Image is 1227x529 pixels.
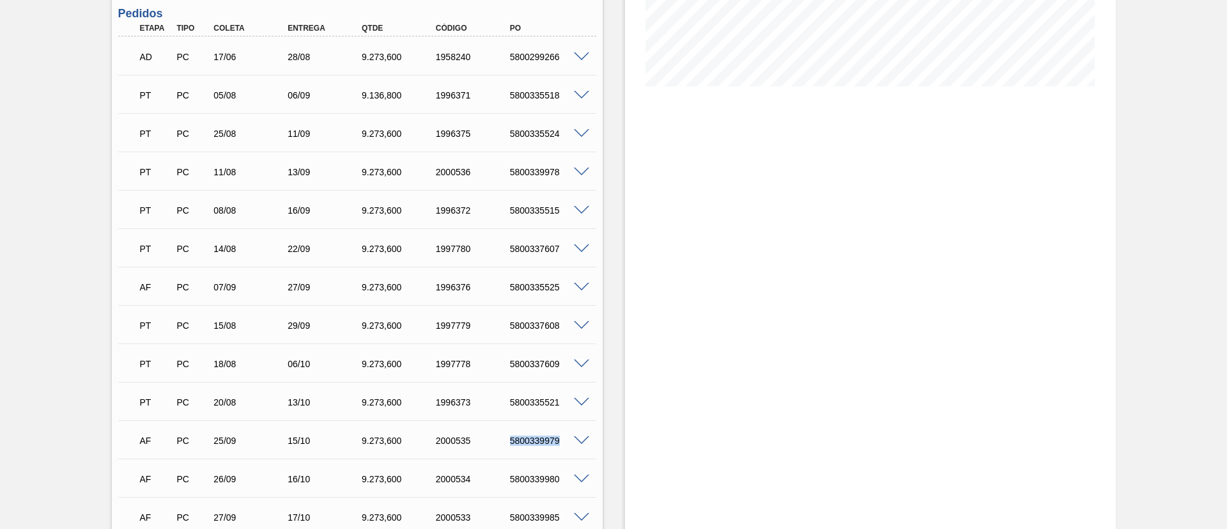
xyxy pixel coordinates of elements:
div: 29/09/2025 [284,320,367,331]
div: Pedido em Trânsito [137,196,175,225]
div: 28/08/2025 [284,52,367,62]
div: 11/09/2025 [284,129,367,139]
div: 5800299266 [507,52,590,62]
div: 22/09/2025 [284,244,367,254]
p: PT [140,167,172,177]
div: 08/08/2025 [210,205,293,216]
div: 9.273,600 [359,320,442,331]
div: Coleta [210,24,293,33]
div: 20/08/2025 [210,397,293,407]
div: 5800335521 [507,397,590,407]
div: 1996376 [433,282,516,292]
div: Pedido de Compra [173,129,212,139]
p: PT [140,397,172,407]
div: Pedido de Compra [173,474,212,484]
div: 9.273,600 [359,282,442,292]
p: PT [140,129,172,139]
div: 06/09/2025 [284,90,367,100]
div: 2000535 [433,436,516,446]
div: 5800339985 [507,512,590,523]
div: 25/09/2025 [210,436,293,446]
div: Aguardando Faturamento [137,465,175,493]
div: 5800335525 [507,282,590,292]
div: 9.273,600 [359,397,442,407]
div: 9.273,600 [359,474,442,484]
p: PT [140,359,172,369]
div: 5800337609 [507,359,590,369]
div: 5800339979 [507,436,590,446]
div: Pedido de Compra [173,244,212,254]
div: Pedido em Trânsito [137,312,175,340]
div: Etapa [137,24,175,33]
div: Pedido de Compra [173,282,212,292]
div: 26/09/2025 [210,474,293,484]
div: Entrega [284,24,367,33]
div: 1996375 [433,129,516,139]
div: 9.273,600 [359,436,442,446]
div: Pedido em Trânsito [137,235,175,263]
div: Pedido de Compra [173,205,212,216]
div: Pedido de Compra [173,512,212,523]
div: 1997780 [433,244,516,254]
div: Aguardando Faturamento [137,427,175,455]
p: AD [140,52,172,62]
div: Pedido de Compra [173,52,212,62]
div: 9.273,600 [359,512,442,523]
h3: Pedidos [118,7,596,20]
div: Pedido de Compra [173,90,212,100]
div: PO [507,24,590,33]
div: 5800339980 [507,474,590,484]
div: 9.273,600 [359,52,442,62]
div: Pedido de Compra [173,167,212,177]
div: 9.273,600 [359,359,442,369]
div: 16/09/2025 [284,205,367,216]
div: 5800337607 [507,244,590,254]
div: Aguardando Descarga [137,43,175,71]
div: 18/08/2025 [210,359,293,369]
div: Pedido de Compra [173,436,212,446]
div: Qtde [359,24,442,33]
div: Pedido em Trânsito [137,158,175,186]
div: 27/09/2025 [210,512,293,523]
p: AF [140,436,172,446]
div: Código [433,24,516,33]
div: 27/09/2025 [284,282,367,292]
div: 1997778 [433,359,516,369]
div: 9.273,600 [359,167,442,177]
div: 07/09/2025 [210,282,293,292]
div: 5800335515 [507,205,590,216]
div: 9.136,800 [359,90,442,100]
div: 2000536 [433,167,516,177]
div: Tipo [173,24,212,33]
div: Aguardando Faturamento [137,273,175,301]
p: PT [140,320,172,331]
div: 2000533 [433,512,516,523]
div: 14/08/2025 [210,244,293,254]
div: 05/08/2025 [210,90,293,100]
div: 13/10/2025 [284,397,367,407]
div: 13/09/2025 [284,167,367,177]
div: Pedido em Trânsito [137,120,175,148]
div: 11/08/2025 [210,167,293,177]
div: 17/06/2025 [210,52,293,62]
div: 5800339978 [507,167,590,177]
div: Pedido em Trânsito [137,350,175,378]
div: 1996372 [433,205,516,216]
div: 5800337608 [507,320,590,331]
div: 06/10/2025 [284,359,367,369]
div: 16/10/2025 [284,474,367,484]
div: Pedido de Compra [173,359,212,369]
div: 9.273,600 [359,244,442,254]
div: 5800335518 [507,90,590,100]
p: PT [140,244,172,254]
div: 25/08/2025 [210,129,293,139]
div: 9.273,600 [359,129,442,139]
p: AF [140,474,172,484]
p: PT [140,90,172,100]
p: AF [140,282,172,292]
div: 2000534 [433,474,516,484]
div: Pedido em Trânsito [137,81,175,109]
div: 1996373 [433,397,516,407]
div: Pedido de Compra [173,320,212,331]
div: 15/08/2025 [210,320,293,331]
